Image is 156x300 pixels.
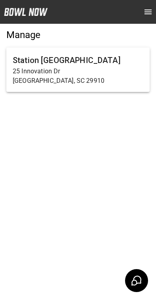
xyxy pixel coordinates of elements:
[140,4,156,20] button: open drawer
[13,54,143,67] h6: Station [GEOGRAPHIC_DATA]
[4,8,48,16] img: logo
[13,76,143,86] p: [GEOGRAPHIC_DATA], SC 29910
[6,29,150,41] h5: Manage
[13,67,143,76] p: 25 Innovation Dr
